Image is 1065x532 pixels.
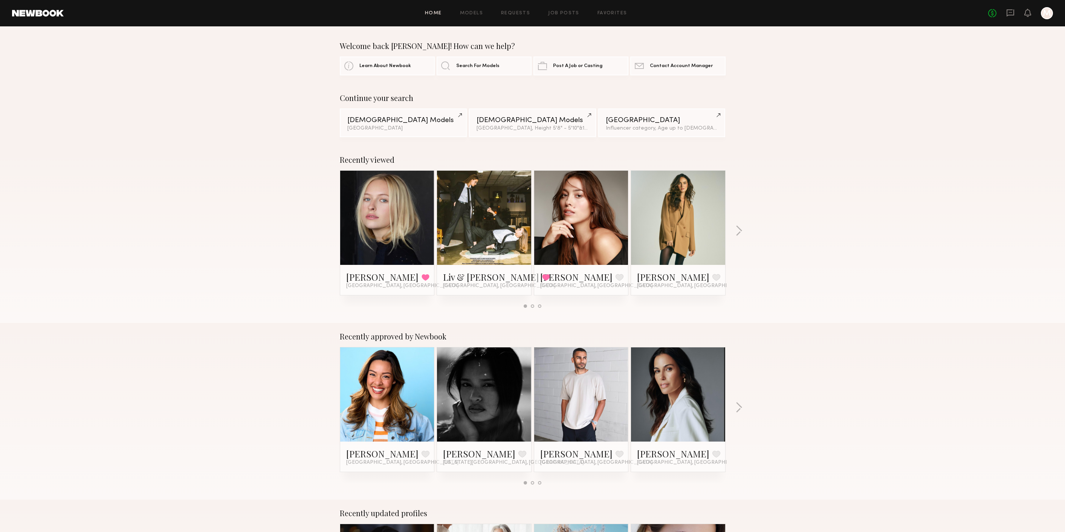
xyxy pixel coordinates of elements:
[540,448,613,460] a: [PERSON_NAME]
[469,109,596,137] a: [DEMOGRAPHIC_DATA] Models[GEOGRAPHIC_DATA], Height 5'8" - 5'10"&1other filter
[540,460,652,466] span: [GEOGRAPHIC_DATA], [GEOGRAPHIC_DATA]
[637,460,749,466] span: [GEOGRAPHIC_DATA], [GEOGRAPHIC_DATA]
[548,11,579,16] a: Job Posts
[443,271,539,283] a: Liv & [PERSON_NAME]
[540,283,652,289] span: [GEOGRAPHIC_DATA], [GEOGRAPHIC_DATA]
[340,57,435,75] a: Learn About Newbook
[606,117,718,124] div: [GEOGRAPHIC_DATA]
[579,126,611,131] span: & 1 other filter
[553,64,602,69] span: Post A Job or Casting
[477,126,588,131] div: [GEOGRAPHIC_DATA], Height 5'8" - 5'10"
[501,11,530,16] a: Requests
[540,271,613,283] a: [PERSON_NAME]
[637,271,709,283] a: [PERSON_NAME]
[347,117,459,124] div: [DEMOGRAPHIC_DATA] Models
[650,64,713,69] span: Contact Account Manager
[443,448,515,460] a: [PERSON_NAME]
[637,283,749,289] span: [GEOGRAPHIC_DATA], [GEOGRAPHIC_DATA]
[437,57,532,75] a: Search For Models
[637,448,709,460] a: [PERSON_NAME]
[340,155,726,164] div: Recently viewed
[425,11,442,16] a: Home
[456,64,500,69] span: Search For Models
[346,460,458,466] span: [GEOGRAPHIC_DATA], [GEOGRAPHIC_DATA]
[340,509,726,518] div: Recently updated profiles
[346,271,419,283] a: [PERSON_NAME]
[533,57,628,75] a: Post A Job or Casting
[606,126,718,131] div: Influencer category, Age up to [DEMOGRAPHIC_DATA].
[477,117,588,124] div: [DEMOGRAPHIC_DATA] Models
[443,460,584,466] span: [US_STATE][GEOGRAPHIC_DATA], [GEOGRAPHIC_DATA]
[460,11,483,16] a: Models
[340,109,467,137] a: [DEMOGRAPHIC_DATA] Models[GEOGRAPHIC_DATA]
[340,93,726,102] div: Continue your search
[346,448,419,460] a: [PERSON_NAME]
[1041,7,1053,19] a: M
[340,332,726,341] div: Recently approved by Newbook
[340,41,726,50] div: Welcome back [PERSON_NAME]! How can we help?
[443,283,555,289] span: [GEOGRAPHIC_DATA], [GEOGRAPHIC_DATA]
[347,126,459,131] div: [GEOGRAPHIC_DATA]
[359,64,411,69] span: Learn About Newbook
[598,109,725,137] a: [GEOGRAPHIC_DATA]Influencer category, Age up to [DEMOGRAPHIC_DATA].
[597,11,627,16] a: Favorites
[630,57,725,75] a: Contact Account Manager
[346,283,458,289] span: [GEOGRAPHIC_DATA], [GEOGRAPHIC_DATA]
